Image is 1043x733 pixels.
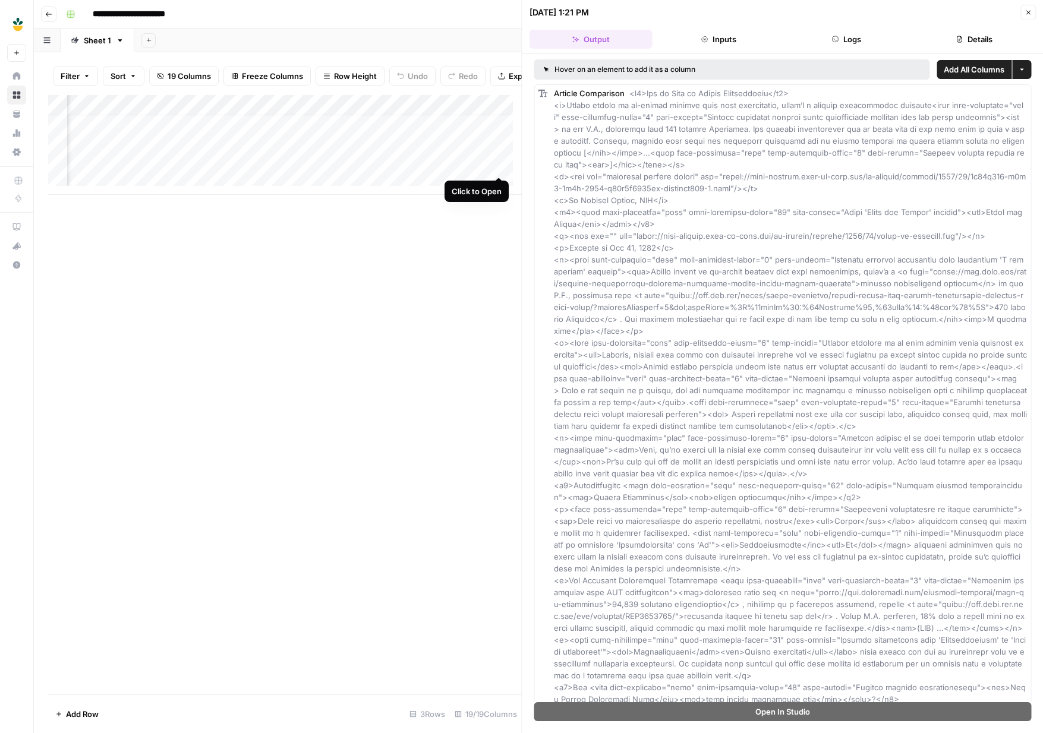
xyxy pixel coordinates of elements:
img: Grow Therapy Logo [7,14,29,35]
div: What's new? [8,237,26,255]
a: Home [7,67,26,86]
button: Workspace: Grow Therapy [7,10,26,39]
span: Sort [111,70,126,82]
button: Export CSV [490,67,559,86]
span: 19 Columns [168,70,211,82]
a: AirOps Academy [7,217,26,236]
button: Filter [53,67,98,86]
span: Add Row [66,708,99,720]
a: Your Data [7,105,26,124]
a: Usage [7,124,26,143]
a: Settings [7,143,26,162]
div: Sheet 1 [84,34,111,46]
span: Add All Columns [944,64,1004,75]
button: Help + Support [7,255,26,274]
span: Filter [61,70,80,82]
a: Browse [7,86,26,105]
div: 19/19 Columns [450,704,522,723]
span: Export CSV [509,70,551,82]
span: Article Comparison [554,89,625,98]
button: Redo [440,67,486,86]
span: Undo [408,70,428,82]
div: 3 Rows [405,704,450,723]
button: Add All Columns [937,60,1012,79]
a: Sheet 1 [61,29,134,52]
div: [DATE] 1:21 PM [530,7,589,18]
button: Row Height [316,67,385,86]
div: Hover on an element to add it as a column [544,64,808,75]
button: Add Row [48,704,106,723]
button: What's new? [7,236,26,255]
span: Redo [459,70,478,82]
button: Logs [785,30,908,49]
button: 19 Columns [149,67,219,86]
button: Output [530,30,653,49]
button: Open In Studio [534,702,1032,721]
span: Freeze Columns [242,70,303,82]
button: Undo [389,67,436,86]
button: Freeze Columns [223,67,311,86]
span: Row Height [334,70,377,82]
span: Open In Studio [755,706,810,718]
button: Sort [103,67,144,86]
div: Click to Open [452,185,502,197]
button: Details [913,30,1036,49]
button: Inputs [657,30,780,49]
